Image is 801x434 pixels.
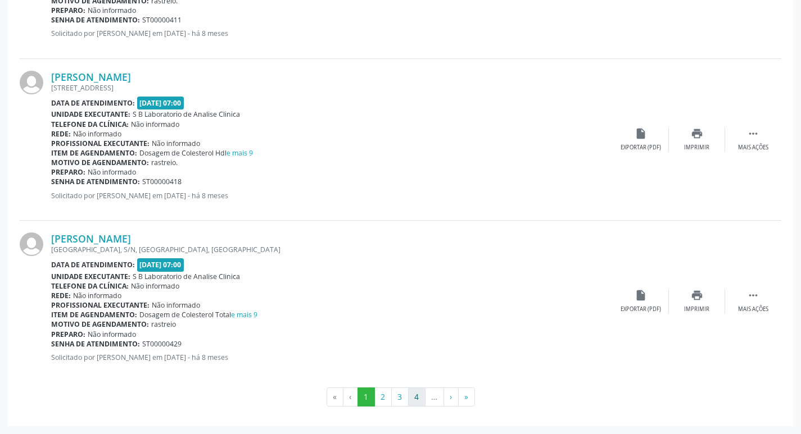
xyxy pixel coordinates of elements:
[51,148,137,158] b: Item de agendamento:
[51,167,85,177] b: Preparo:
[51,310,137,319] b: Item de agendamento:
[51,260,135,269] b: Data de atendimento:
[635,127,647,140] i: insert_drive_file
[151,158,178,167] span: rastreio.
[51,129,71,139] b: Rede:
[137,258,184,271] span: [DATE] 07:00
[51,300,150,310] b: Profissional executante:
[20,232,43,256] img: img
[73,291,121,300] span: Não informado
[738,144,768,152] div: Mais ações
[131,281,179,291] span: Não informado
[227,148,253,158] a: e mais 9
[133,272,240,281] span: S B Laboratorio de Analise Clinica
[51,139,150,148] b: Profissional executante:
[231,310,257,319] a: e mais 9
[444,387,459,406] button: Go to next page
[20,387,781,406] ul: Pagination
[51,6,85,15] b: Preparo:
[51,272,130,281] b: Unidade executante:
[51,29,613,38] p: Solicitado por [PERSON_NAME] em [DATE] - há 8 meses
[458,387,475,406] button: Go to last page
[139,148,253,158] span: Dosagem de Colesterol Hdl
[51,177,140,186] b: Senha de atendimento:
[374,387,392,406] button: Go to page 2
[88,167,136,177] span: Não informado
[51,158,149,167] b: Motivo de agendamento:
[684,144,709,152] div: Imprimir
[142,177,182,186] span: ST00000418
[88,330,136,339] span: Não informado
[152,139,200,148] span: Não informado
[747,127,759,140] i: 
[51,109,130,119] b: Unidade executante:
[88,6,136,15] span: Não informado
[152,300,200,310] span: Não informado
[51,191,613,200] p: Solicitado por [PERSON_NAME] em [DATE] - há 8 meses
[51,98,135,108] b: Data de atendimento:
[621,305,661,313] div: Exportar (PDF)
[20,71,43,94] img: img
[621,144,661,152] div: Exportar (PDF)
[391,387,409,406] button: Go to page 3
[635,289,647,301] i: insert_drive_file
[51,245,613,254] div: [GEOGRAPHIC_DATA], S/N, [GEOGRAPHIC_DATA], [GEOGRAPHIC_DATA]
[51,291,71,300] b: Rede:
[133,109,240,119] span: S B Laboratorio de Analise Clinica
[142,15,182,25] span: ST00000411
[691,127,703,140] i: print
[691,289,703,301] i: print
[684,305,709,313] div: Imprimir
[51,232,131,245] a: [PERSON_NAME]
[151,319,176,329] span: rastreio
[73,129,121,139] span: Não informado
[357,387,375,406] button: Go to page 1
[142,339,182,349] span: ST00000429
[137,97,184,109] span: [DATE] 07:00
[51,353,613,362] p: Solicitado por [PERSON_NAME] em [DATE] - há 8 meses
[131,120,179,129] span: Não informado
[51,71,131,83] a: [PERSON_NAME]
[747,289,759,301] i: 
[738,305,768,313] div: Mais ações
[51,330,85,339] b: Preparo:
[51,120,129,129] b: Telefone da clínica:
[51,83,613,93] div: [STREET_ADDRESS]
[139,310,257,319] span: Dosagem de Colesterol Total
[51,15,140,25] b: Senha de atendimento:
[51,281,129,291] b: Telefone da clínica:
[51,319,149,329] b: Motivo de agendamento:
[408,387,426,406] button: Go to page 4
[51,339,140,349] b: Senha de atendimento:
